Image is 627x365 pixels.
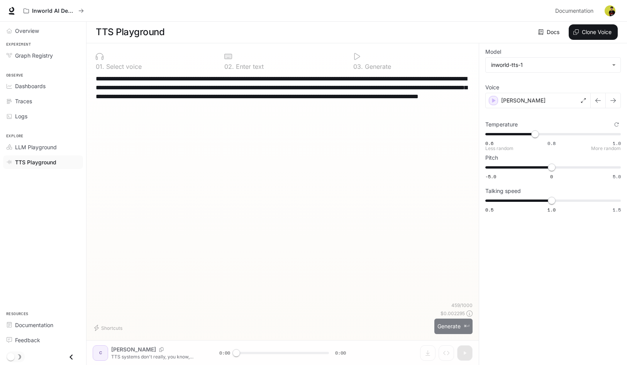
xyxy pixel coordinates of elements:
a: TTS Playground [3,155,83,169]
p: Model [485,49,501,55]
button: Close drawer [63,349,80,365]
span: Traces [15,97,32,105]
a: Feedback [3,333,83,347]
p: Temperature [485,122,518,127]
p: Talking speed [485,188,521,194]
a: Documentation [552,3,599,19]
button: Reset to default [612,120,621,129]
span: Graph Registry [15,51,53,60]
a: Graph Registry [3,49,83,62]
p: 459 / 1000 [451,302,473,309]
span: 0.5 [485,206,493,213]
a: Traces [3,94,83,108]
p: Voice [485,85,499,90]
h1: TTS Playground [96,24,164,40]
a: Logs [3,109,83,123]
a: Documentation [3,318,83,332]
p: 0 3 . [353,63,363,70]
p: Enter text [234,63,264,70]
p: Select voice [104,63,142,70]
button: All workspaces [20,3,87,19]
p: Generate [363,63,391,70]
button: Generate⌘⏎ [434,319,473,334]
span: 0 [550,173,553,180]
p: Less random [485,146,513,151]
span: Dashboards [15,82,46,90]
p: 0 1 . [96,63,104,70]
div: inworld-tts-1 [486,58,620,72]
span: -5.0 [485,173,496,180]
p: ⌘⏎ [464,324,469,329]
div: inworld-tts-1 [491,61,608,69]
span: 0.6 [485,140,493,147]
a: Docs [537,24,563,40]
button: User avatar [602,3,618,19]
p: Inworld AI Demos [32,8,75,14]
button: Shortcuts [93,322,125,334]
span: 5.0 [613,173,621,180]
p: [PERSON_NAME] [501,97,546,104]
a: Dashboards [3,79,83,93]
button: Clone Voice [569,24,618,40]
span: 1.5 [613,206,621,213]
p: Pitch [485,155,498,160]
p: 0 2 . [224,63,234,70]
span: 0.8 [547,140,556,147]
p: $ 0.002295 [441,310,465,317]
span: Overview [15,27,39,35]
span: LLM Playground [15,143,57,151]
span: 1.0 [613,140,621,147]
span: Logs [15,112,27,120]
a: Overview [3,24,83,38]
span: Dark mode toggle [7,352,15,361]
span: Documentation [15,321,53,329]
span: Feedback [15,336,40,344]
span: Documentation [555,6,593,16]
a: LLM Playground [3,140,83,154]
img: User avatar [605,5,615,16]
p: More random [591,146,621,151]
span: TTS Playground [15,158,56,166]
span: 1.0 [547,206,556,213]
